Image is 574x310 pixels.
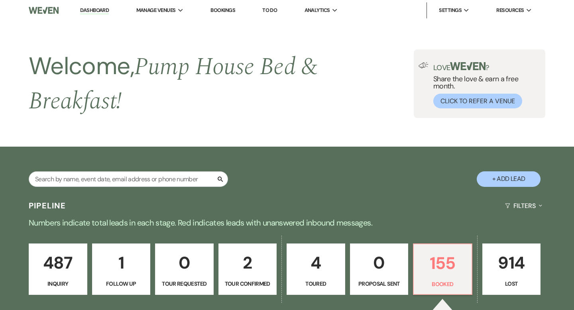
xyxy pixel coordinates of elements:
p: 2 [224,249,272,276]
button: + Add Lead [477,171,541,187]
p: Inquiry [34,279,82,288]
p: Booked [419,280,467,288]
a: 155Booked [413,243,472,295]
p: 0 [355,249,403,276]
p: Toured [292,279,340,288]
a: 1Follow Up [92,243,151,295]
a: To Do [262,7,277,14]
input: Search by name, event date, email address or phone number [29,171,228,187]
p: Proposal Sent [355,279,403,288]
a: Bookings [210,7,235,14]
a: 0Tour Requested [155,243,214,295]
img: loud-speaker-illustration.svg [419,62,429,69]
p: 0 [160,249,208,276]
button: Filters [502,195,545,216]
h3: Pipeline [29,200,66,211]
p: 914 [488,249,536,276]
span: Analytics [305,6,330,14]
img: weven-logo-green.svg [450,62,486,70]
p: Lost [488,279,536,288]
span: Resources [496,6,524,14]
a: Dashboard [80,7,109,14]
button: Click to Refer a Venue [433,94,522,108]
a: 487Inquiry [29,243,87,295]
a: 0Proposal Sent [350,243,409,295]
span: Pump House Bed & Breakfast ! [29,49,318,120]
p: 487 [34,249,82,276]
span: Settings [439,6,462,14]
p: Love ? [433,62,541,71]
p: Follow Up [97,279,145,288]
a: 4Toured [287,243,345,295]
a: 2Tour Confirmed [218,243,277,295]
span: Manage Venues [136,6,176,14]
p: 4 [292,249,340,276]
p: 1 [97,249,145,276]
p: Tour Confirmed [224,279,272,288]
p: Tour Requested [160,279,208,288]
img: Weven Logo [29,2,59,19]
p: 155 [419,250,467,277]
a: 914Lost [482,243,541,295]
h2: Welcome, [29,49,414,118]
div: Share the love & earn a free month. [429,62,541,108]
